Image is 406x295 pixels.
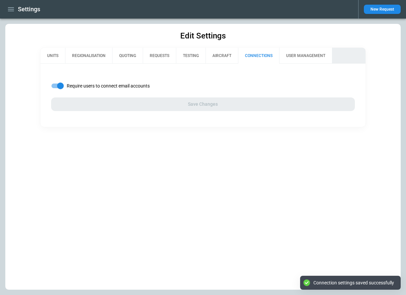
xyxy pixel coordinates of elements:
button: REGIONALISATION [65,48,112,64]
div: Connection settings saved successfully [313,280,394,286]
button: USER MANAGEMENT [279,48,332,64]
button: TESTING [176,48,205,64]
button: QUOTING [112,48,143,64]
button: CONNECTIONS [238,48,279,64]
button: AIRCRAFT [205,48,238,64]
h1: Edit Settings [180,30,226,41]
span: Require users to connect email accounts [67,83,150,89]
h1: Settings [18,5,40,13]
button: REQUESTS [143,48,176,64]
button: New Request [364,5,401,14]
button: UNITS [41,48,65,64]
